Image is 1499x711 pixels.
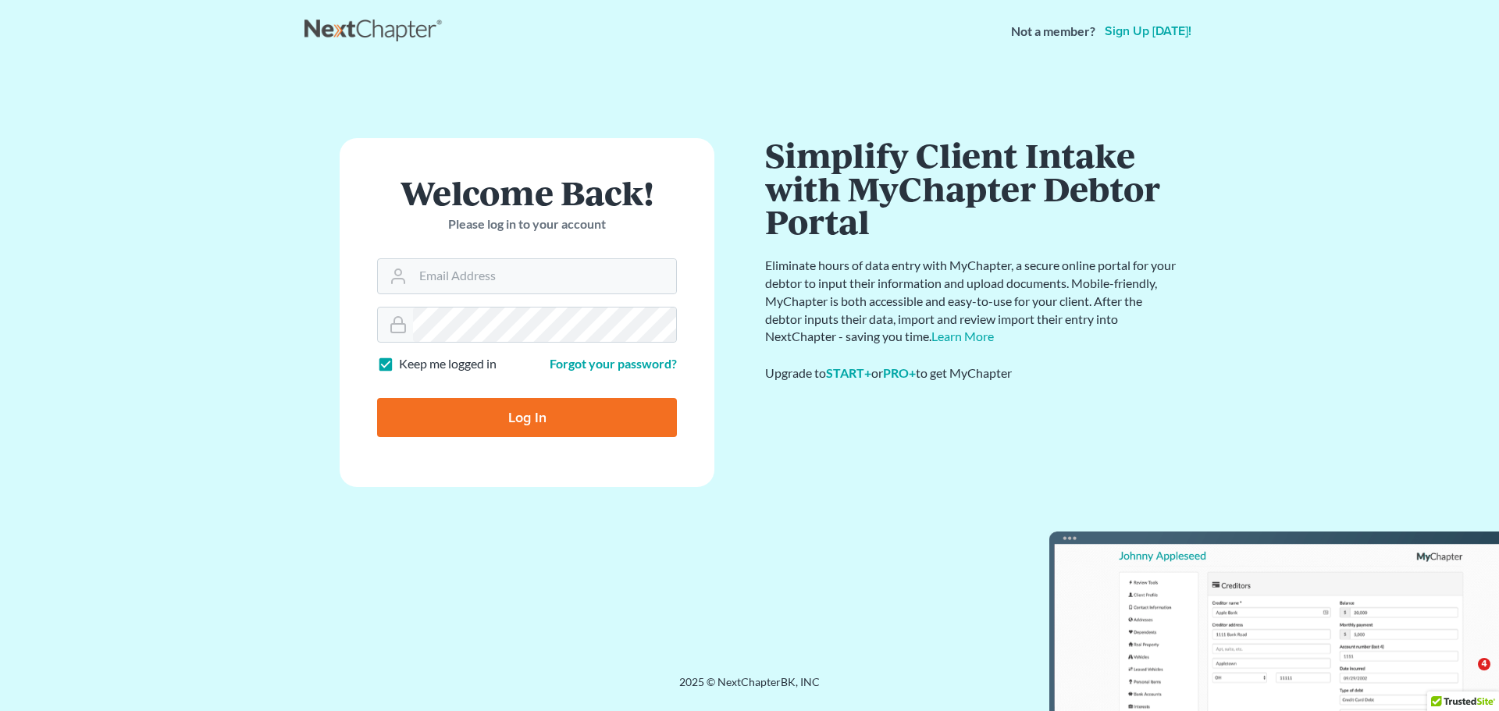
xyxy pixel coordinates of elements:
[931,329,994,343] a: Learn More
[765,138,1179,238] h1: Simplify Client Intake with MyChapter Debtor Portal
[550,356,677,371] a: Forgot your password?
[765,364,1179,382] div: Upgrade to or to get MyChapter
[826,365,871,380] a: START+
[883,365,916,380] a: PRO+
[377,215,677,233] p: Please log in to your account
[413,259,676,293] input: Email Address
[399,355,497,373] label: Keep me logged in
[304,674,1195,702] div: 2025 © NextChapterBK, INC
[765,257,1179,346] p: Eliminate hours of data entry with MyChapter, a secure online portal for your debtor to input the...
[377,398,677,437] input: Log In
[1102,25,1195,37] a: Sign up [DATE]!
[377,176,677,209] h1: Welcome Back!
[1446,658,1483,695] iframe: Intercom live chat
[1478,658,1490,670] span: 4
[1011,23,1095,41] strong: Not a member?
